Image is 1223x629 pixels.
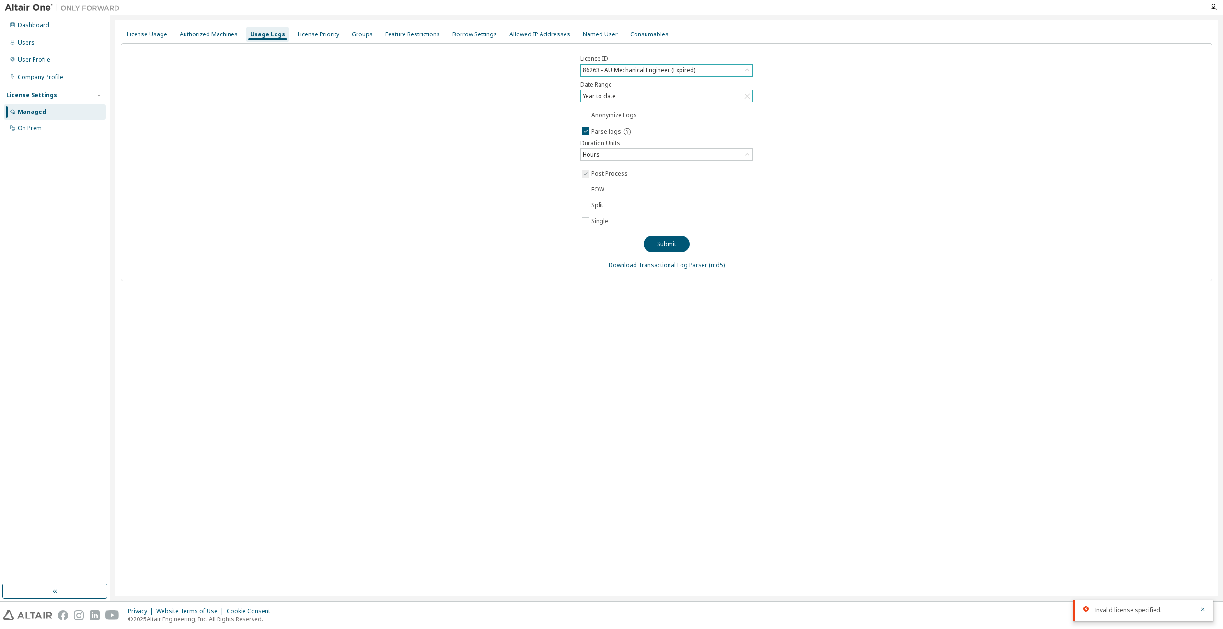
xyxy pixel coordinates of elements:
div: Year to date [581,90,752,102]
div: Usage Logs [250,31,285,38]
div: License Priority [298,31,339,38]
div: License Usage [127,31,167,38]
label: Single [591,215,610,227]
a: (md5) [709,261,725,269]
img: instagram.svg [74,610,84,620]
div: Cookie Consent [227,607,276,615]
div: Hours [581,149,601,160]
div: Named User [583,31,618,38]
div: Allowed IP Addresses [509,31,570,38]
button: Submit [644,236,690,252]
span: Parse logs [591,128,621,135]
div: Managed [18,108,46,116]
label: Duration Units [580,139,753,147]
img: Altair One [5,3,125,12]
div: On Prem [18,124,42,132]
label: Date Range [580,81,753,89]
img: linkedin.svg [90,610,100,620]
div: Consumables [630,31,669,38]
div: 86263 - AU Mechanical Engineer (Expired) [581,65,752,76]
div: Privacy [128,607,156,615]
div: Authorized Machines [180,31,238,38]
div: Feature Restrictions [385,31,440,38]
div: Groups [352,31,373,38]
label: Split [591,200,605,211]
div: 86263 - AU Mechanical Engineer (Expired) [581,65,697,76]
div: Hours [581,149,752,160]
div: Users [18,39,35,46]
label: Anonymize Logs [591,110,639,121]
img: youtube.svg [105,610,119,620]
label: Licence ID [580,55,753,63]
div: Company Profile [18,73,63,81]
div: Year to date [581,91,617,101]
div: Invalid license specified. [1095,606,1194,615]
label: Post Process [591,168,630,180]
div: Dashboard [18,22,49,29]
a: Download Transactional Log Parser [609,261,707,269]
div: License Settings [6,91,57,99]
div: Website Terms of Use [156,607,227,615]
div: Borrow Settings [452,31,497,38]
label: EOW [591,184,606,195]
div: User Profile [18,56,50,64]
img: altair_logo.svg [3,610,52,620]
p: © 2025 Altair Engineering, Inc. All Rights Reserved. [128,615,276,623]
img: facebook.svg [58,610,68,620]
